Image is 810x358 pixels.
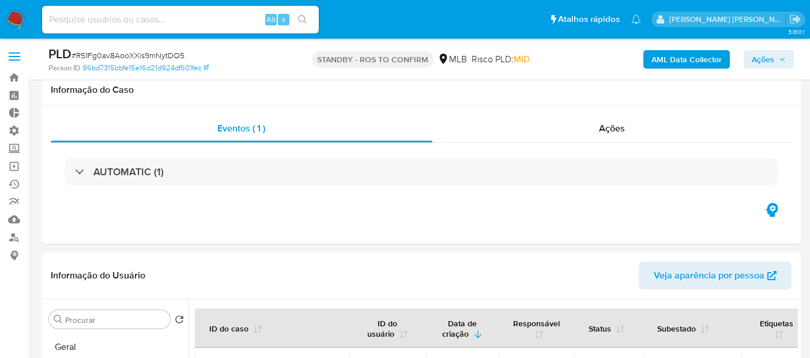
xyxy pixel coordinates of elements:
span: Alt [266,14,276,25]
span: Eventos ( 1 ) [217,122,265,135]
button: search-icon [291,12,314,28]
a: 96bd7315bbfe15e16d21d924df601fec [82,63,209,73]
b: PLD [48,44,71,63]
input: Pesquise usuários ou casos... [42,12,319,27]
a: Notificações [631,14,641,24]
button: AML Data Collector [643,50,730,69]
span: s [282,14,285,25]
span: # R51Fg0av8AooXXis9mNytDQ5 [71,50,184,61]
button: Retornar ao pedido padrão [175,315,184,327]
span: Veja aparência por pessoa [654,262,764,289]
button: Ações [744,50,794,69]
b: Person ID [48,63,80,73]
button: Veja aparência por pessoa [639,262,792,289]
a: Sair [789,13,801,25]
div: AUTOMATIC (1) [65,159,778,185]
p: luciana.joia@mercadopago.com.br [669,14,786,25]
span: Atalhos rápidos [558,13,620,25]
h1: Informação do Usuário [51,270,145,281]
span: Ações [752,50,774,69]
span: MID [514,52,530,66]
input: Procurar [65,315,165,325]
b: AML Data Collector [651,50,722,69]
span: Ações [599,122,625,135]
h1: Informação do Caso [51,84,792,96]
button: Procurar [54,315,63,324]
div: MLB [438,53,467,66]
h3: AUTOMATIC (1) [93,165,164,178]
span: Risco PLD: [472,53,530,66]
p: STANDBY - ROS TO CONFIRM [312,51,433,67]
